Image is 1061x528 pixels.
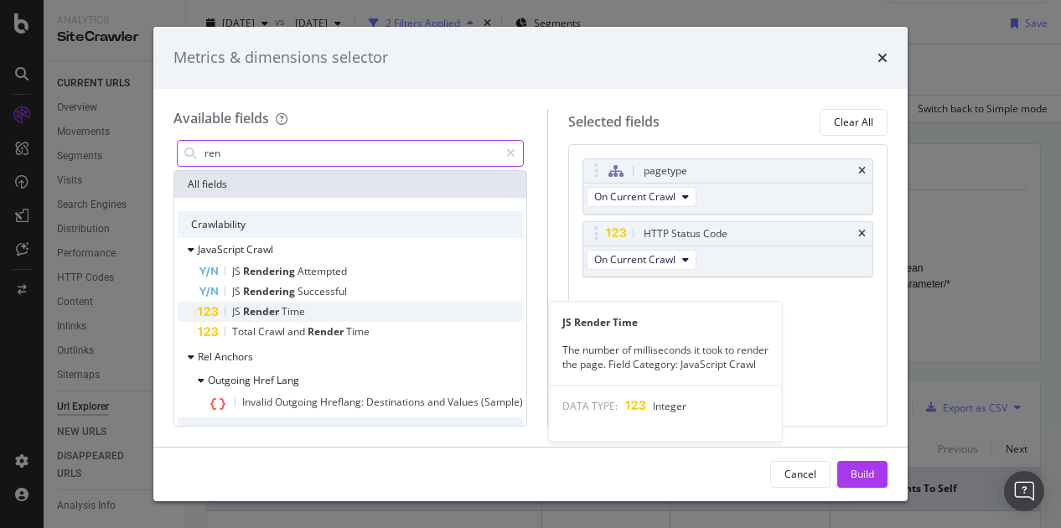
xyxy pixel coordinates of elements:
[820,109,888,136] button: Clear All
[770,461,831,488] button: Cancel
[253,373,277,387] span: Href
[198,349,215,364] span: Rel
[562,400,618,414] span: DATA TYPE:
[208,373,253,387] span: Outgoing
[594,252,675,267] span: On Current Crawl
[243,284,298,298] span: Rendering
[232,284,243,298] span: JS
[298,264,347,278] span: Attempted
[427,395,448,409] span: and
[1004,471,1044,511] div: Open Intercom Messenger
[246,242,273,256] span: Crawl
[242,395,275,409] span: Invalid
[653,400,686,414] span: Integer
[568,112,660,132] div: Selected fields
[153,27,908,501] div: modal
[594,189,675,204] span: On Current Crawl
[582,158,873,215] div: pagetypetimesOn Current Crawl
[837,461,888,488] button: Build
[178,417,523,444] div: Content
[173,47,388,69] div: Metrics & dimensions selector
[834,115,873,129] div: Clear All
[549,315,782,329] div: JS Render Time
[243,264,298,278] span: Rendering
[178,211,523,238] div: Crawlability
[243,304,282,318] span: Render
[448,395,481,409] span: Values
[198,242,246,256] span: JavaScript
[298,284,347,298] span: Successful
[277,373,299,387] span: Lang
[587,250,696,270] button: On Current Crawl
[644,163,687,179] div: pagetype
[851,467,874,481] div: Build
[232,324,258,339] span: Total
[784,467,816,481] div: Cancel
[173,109,269,127] div: Available fields
[203,141,499,166] input: Search by field name
[877,47,888,69] div: times
[258,324,287,339] span: Crawl
[644,225,727,242] div: HTTP Status Code
[858,229,866,239] div: times
[287,324,308,339] span: and
[481,395,523,409] span: (Sample)
[232,264,243,278] span: JS
[275,395,320,409] span: Outgoing
[282,304,305,318] span: Time
[366,395,427,409] span: Destinations
[232,304,243,318] span: JS
[174,171,526,198] div: All fields
[582,221,873,277] div: HTTP Status CodetimesOn Current Crawl
[346,324,370,339] span: Time
[320,395,366,409] span: Hreflang:
[215,349,253,364] span: Anchors
[587,187,696,207] button: On Current Crawl
[549,343,782,371] div: The number of milliseconds it took to render the page. Field Category: JavaScript Crawl
[858,166,866,176] div: times
[308,324,346,339] span: Render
